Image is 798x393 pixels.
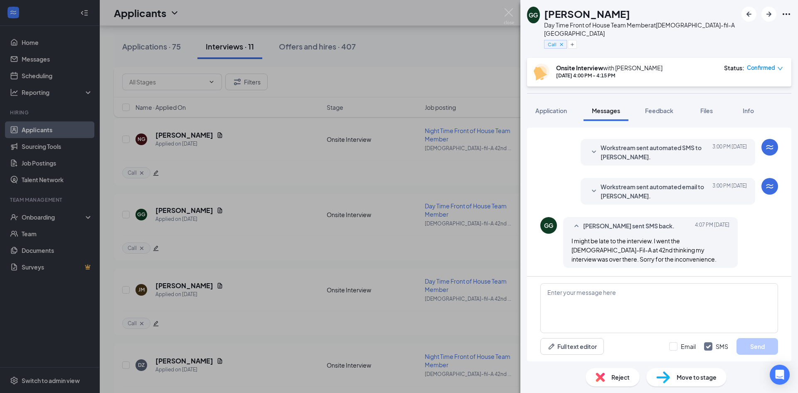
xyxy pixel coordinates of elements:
span: Confirmed [747,64,775,72]
svg: ArrowLeftNew [744,9,754,19]
button: ArrowLeftNew [741,7,756,22]
svg: WorkstreamLogo [765,181,775,191]
h1: [PERSON_NAME] [544,7,630,21]
span: I might be late to the interview. I went the [DEMOGRAPHIC_DATA]-Fil-A at 42nd thinking my intervi... [571,237,717,263]
span: [DATE] 3:00 PM [712,182,747,200]
div: GG [544,221,553,230]
div: [DATE] 4:00 PM - 4:15 PM [556,72,663,79]
div: Open Intercom Messenger [770,365,790,385]
svg: Pen [547,342,556,351]
svg: Cross [559,42,564,47]
svg: ArrowRight [764,9,774,19]
span: Info [743,107,754,114]
svg: SmallChevronUp [571,221,581,231]
div: GG [529,11,538,19]
b: Onsite Interview [556,64,603,72]
span: Files [700,107,713,114]
svg: WorkstreamLogo [765,142,775,152]
svg: Plus [570,42,575,47]
span: Call [548,41,557,48]
div: Day Time Front of House Team Member at [DEMOGRAPHIC_DATA]-fil-A [GEOGRAPHIC_DATA] [544,21,737,37]
svg: SmallChevronDown [589,147,599,157]
span: Feedback [645,107,673,114]
span: Messages [592,107,620,114]
div: with [PERSON_NAME] [556,64,663,72]
span: down [777,66,783,72]
button: Full text editorPen [540,338,604,355]
span: [PERSON_NAME] sent SMS back. [583,221,675,231]
div: Status : [724,64,744,72]
button: Plus [568,40,577,49]
span: Workstream sent automated SMS to [PERSON_NAME]. [601,143,709,161]
span: Move to stage [677,373,717,382]
svg: Ellipses [781,9,791,19]
span: [DATE] 3:00 PM [712,143,747,161]
button: ArrowRight [761,7,776,22]
span: Application [535,107,567,114]
span: Reject [611,373,630,382]
button: Send [736,338,778,355]
span: [DATE] 4:07 PM [695,221,729,231]
svg: SmallChevronDown [589,186,599,196]
span: Workstream sent automated email to [PERSON_NAME]. [601,182,709,200]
